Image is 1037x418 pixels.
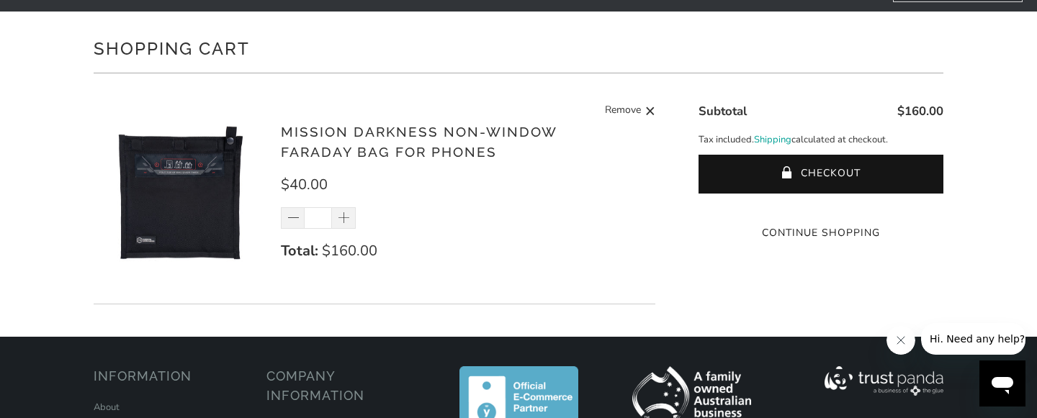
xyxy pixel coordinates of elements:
span: $160.00 [897,103,943,119]
iframe: Button to launch messaging window [979,360,1025,406]
span: $40.00 [281,175,328,194]
span: Subtotal [699,103,747,119]
button: Checkout [699,155,943,194]
a: Continue Shopping [699,225,943,241]
h1: Shopping Cart [94,33,943,62]
iframe: Close message [886,326,915,355]
iframe: Message from company [921,323,1025,355]
strong: Total: [281,241,318,260]
p: Tax included. calculated at checkout. [699,132,943,147]
span: Remove [605,102,641,120]
img: Mission Darkness Non-Window Faraday Bag for Phones [94,109,266,282]
a: About [94,401,120,414]
a: Remove [605,102,655,120]
span: $160.00 [322,241,377,260]
a: Shipping [754,132,791,147]
a: Mission Darkness Non-Window Faraday Bag for Phones [281,124,557,160]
